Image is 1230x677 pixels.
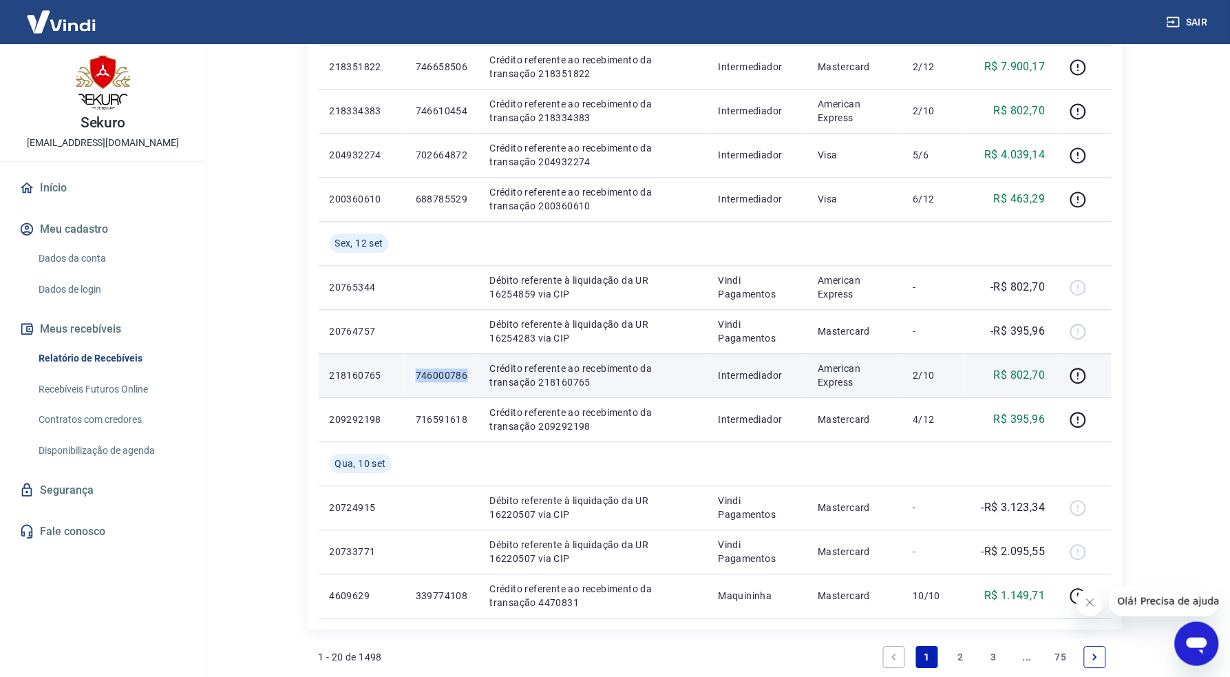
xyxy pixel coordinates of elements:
a: Dados de login [33,275,189,304]
p: -R$ 802,70 [991,280,1046,296]
p: Mastercard [818,590,891,603]
p: R$ 395,96 [994,412,1046,428]
p: 2/10 [913,369,953,383]
p: Débito referente à liquidação da UR 16220507 via CIP [490,539,697,566]
p: -R$ 395,96 [991,324,1046,340]
a: Previous page [883,647,905,669]
p: 6/12 [913,193,953,207]
a: Contratos com credores [33,406,189,434]
p: - [913,281,953,295]
p: Visa [818,149,891,163]
p: -R$ 2.095,55 [982,544,1046,561]
iframe: Fechar mensagem [1077,589,1104,616]
p: 746000786 [416,369,468,383]
p: Vindi Pagamentos [719,274,796,302]
p: [EMAIL_ADDRESS][DOMAIN_NAME] [27,136,179,150]
p: Débito referente à liquidação da UR 16220507 via CIP [490,494,697,522]
p: Intermediador [719,105,796,118]
a: Disponibilização de agenda [33,437,189,465]
p: American Express [818,362,891,390]
a: Início [17,173,189,203]
p: 200360610 [330,193,394,207]
p: Mastercard [818,413,891,427]
p: Crédito referente ao recebimento da transação 209292198 [490,406,697,434]
p: Crédito referente ao recebimento da transação 204932274 [490,142,697,169]
p: 5/6 [913,149,953,163]
p: Crédito referente ao recebimento da transação 218351822 [490,54,697,81]
p: Crédito referente ao recebimento da transação 200360610 [490,186,697,213]
a: Next page [1084,647,1106,669]
p: 702664872 [416,149,468,163]
button: Meus recebíveis [17,314,189,344]
p: R$ 463,29 [994,191,1046,208]
p: Vindi Pagamentos [719,318,796,346]
p: 10/10 [913,590,953,603]
a: Segurança [17,475,189,506]
span: Qua, 10 set [335,457,386,471]
p: Sekuro [81,116,126,130]
p: 716591618 [416,413,468,427]
a: Relatório de Recebíveis [33,344,189,373]
p: 688785529 [416,193,468,207]
p: - [913,501,953,515]
p: Intermediador [719,61,796,74]
p: Intermediador [719,413,796,427]
p: 4/12 [913,413,953,427]
a: Recebíveis Futuros Online [33,375,189,404]
p: R$ 4.039,14 [984,147,1045,164]
p: - [913,325,953,339]
p: Intermediador [719,193,796,207]
img: 4ab18f27-50af-47fe-89fd-c60660b529e2.jpeg [76,55,131,110]
img: Vindi [17,1,106,43]
p: 204932274 [330,149,394,163]
p: Vindi Pagamentos [719,539,796,566]
p: 339774108 [416,590,468,603]
button: Meu cadastro [17,214,189,244]
span: Sex, 12 set [335,237,383,251]
p: Crédito referente ao recebimento da transação 218160765 [490,362,697,390]
p: 20765344 [330,281,394,295]
p: Débito referente à liquidação da UR 16254859 via CIP [490,274,697,302]
p: 4609629 [330,590,394,603]
a: Page 75 [1050,647,1072,669]
p: American Express [818,274,891,302]
a: Jump forward [1017,647,1039,669]
p: Visa [818,193,891,207]
p: Intermediador [719,369,796,383]
a: Dados da conta [33,244,189,273]
a: Page 1 is your current page [916,647,938,669]
p: American Express [818,98,891,125]
p: Crédito referente ao recebimento da transação 218334383 [490,98,697,125]
p: Mastercard [818,501,891,515]
p: Maquininha [719,590,796,603]
p: Débito referente à liquidação da UR 16254283 via CIP [490,318,697,346]
span: Olá! Precisa de ajuda? [8,10,116,21]
p: R$ 802,70 [994,103,1046,120]
p: -R$ 3.123,34 [982,500,1046,517]
p: R$ 1.149,71 [984,588,1045,605]
p: 2/10 [913,105,953,118]
p: Mastercard [818,545,891,559]
p: 2/12 [913,61,953,74]
ul: Pagination [878,641,1112,674]
p: 20724915 [330,501,394,515]
p: 209292198 [330,413,394,427]
p: Crédito referente ao recebimento da transação 4470831 [490,583,697,610]
a: Fale conosco [17,517,189,547]
p: Mastercard [818,61,891,74]
iframe: Botão para abrir a janela de mensagens [1175,622,1219,666]
a: Page 3 [983,647,1005,669]
p: 746658506 [416,61,468,74]
p: R$ 802,70 [994,368,1046,384]
a: Page 2 [950,647,972,669]
p: - [913,545,953,559]
p: 218334383 [330,105,394,118]
p: Mastercard [818,325,891,339]
p: 218160765 [330,369,394,383]
iframe: Mensagem da empresa [1110,586,1219,616]
p: 1 - 20 de 1498 [319,651,383,665]
p: 20733771 [330,545,394,559]
p: 746610454 [416,105,468,118]
p: R$ 7.900,17 [984,59,1045,76]
p: Intermediador [719,149,796,163]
